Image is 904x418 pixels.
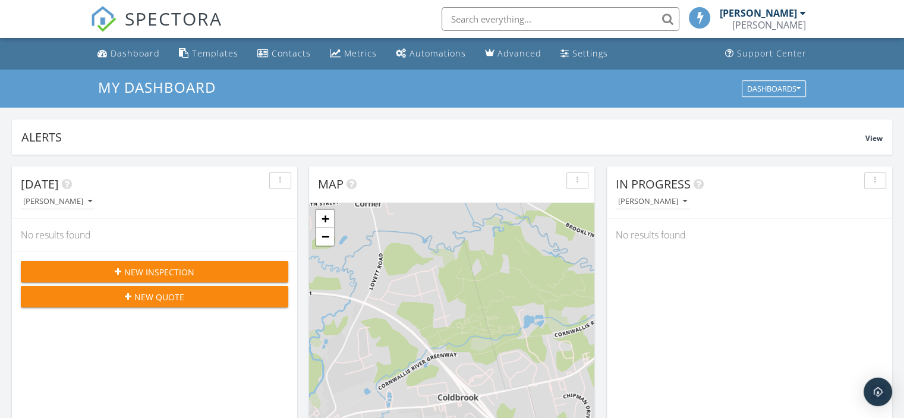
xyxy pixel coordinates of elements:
[720,7,797,19] div: [PERSON_NAME]
[720,43,811,65] a: Support Center
[90,16,222,41] a: SPECTORA
[616,176,691,192] span: In Progress
[21,194,95,210] button: [PERSON_NAME]
[344,48,377,59] div: Metrics
[618,197,687,206] div: [PERSON_NAME]
[318,176,344,192] span: Map
[325,43,382,65] a: Metrics
[253,43,316,65] a: Contacts
[21,286,288,307] button: New Quote
[124,266,194,278] span: New Inspection
[480,43,546,65] a: Advanced
[497,48,541,59] div: Advanced
[747,84,801,93] div: Dashboards
[737,48,807,59] div: Support Center
[174,43,243,65] a: Templates
[742,80,806,97] button: Dashboards
[23,197,92,206] div: [PERSON_NAME]
[572,48,608,59] div: Settings
[616,194,689,210] button: [PERSON_NAME]
[192,48,238,59] div: Templates
[732,19,806,31] div: Brent Patterson
[556,43,613,65] a: Settings
[111,48,160,59] div: Dashboard
[134,291,184,303] span: New Quote
[98,77,216,97] span: My Dashboard
[12,219,297,251] div: No results found
[272,48,311,59] div: Contacts
[410,48,466,59] div: Automations
[21,261,288,282] button: New Inspection
[864,378,892,406] div: Open Intercom Messenger
[316,210,334,228] a: Zoom in
[93,43,165,65] a: Dashboard
[125,6,222,31] span: SPECTORA
[442,7,679,31] input: Search everything...
[21,176,59,192] span: [DATE]
[607,219,892,251] div: No results found
[865,133,883,143] span: View
[391,43,471,65] a: Automations (Basic)
[316,228,334,246] a: Zoom out
[21,129,865,145] div: Alerts
[90,6,116,32] img: The Best Home Inspection Software - Spectora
